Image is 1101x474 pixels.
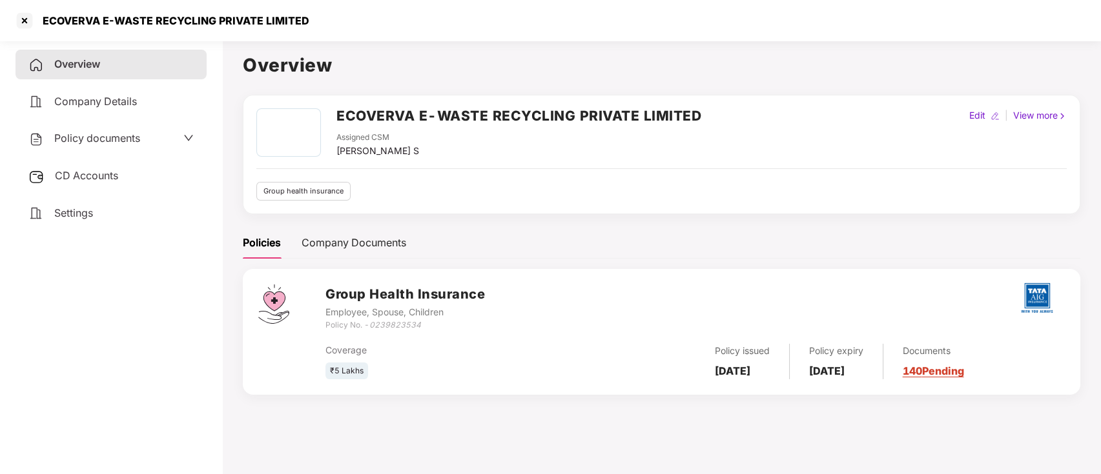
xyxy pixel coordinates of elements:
span: CD Accounts [55,169,118,182]
div: Company Documents [302,235,406,251]
img: svg+xml;base64,PHN2ZyB4bWxucz0iaHR0cDovL3d3dy53My5vcmcvMjAwMC9zdmciIHdpZHRoPSIyNCIgaGVpZ2h0PSIyNC... [28,206,44,221]
img: rightIcon [1058,112,1067,121]
img: svg+xml;base64,PHN2ZyB4bWxucz0iaHR0cDovL3d3dy53My5vcmcvMjAwMC9zdmciIHdpZHRoPSIyNCIgaGVpZ2h0PSIyNC... [28,132,44,147]
img: svg+xml;base64,PHN2ZyB3aWR0aD0iMjUiIGhlaWdodD0iMjQiIHZpZXdCb3g9IjAgMCAyNSAyNCIgZmlsbD0ibm9uZSIgeG... [28,169,45,184]
h2: ECOVERVA E-WASTE RECYCLING PRIVATE LIMITED [336,105,701,126]
div: | [1002,108,1011,123]
div: Policies [243,235,281,251]
h3: Group Health Insurance [325,284,485,304]
div: Coverage [325,343,572,357]
b: [DATE] [715,364,750,377]
span: Settings [54,206,93,219]
img: editIcon [991,112,1000,121]
span: Company Details [54,95,137,108]
div: Employee, Spouse, Children [325,305,485,319]
i: 0239823534 [369,320,421,330]
div: Edit [967,108,988,123]
div: Policy issued [715,344,770,358]
div: ECOVERVA E-WASTE RECYCLING PRIVATE LIMITED [35,14,309,27]
span: Policy documents [54,132,140,144]
div: ₹5 Lakhs [325,362,368,380]
div: Documents [903,344,964,358]
img: svg+xml;base64,PHN2ZyB4bWxucz0iaHR0cDovL3d3dy53My5vcmcvMjAwMC9zdmciIHdpZHRoPSIyNCIgaGVpZ2h0PSIyNC... [28,57,44,73]
img: tatag.png [1014,275,1060,321]
a: 140 Pending [903,364,964,377]
div: Policy expiry [809,344,863,358]
div: Assigned CSM [336,132,419,144]
span: down [183,133,194,143]
div: Policy No. - [325,319,485,331]
img: svg+xml;base64,PHN2ZyB4bWxucz0iaHR0cDovL3d3dy53My5vcmcvMjAwMC9zdmciIHdpZHRoPSI0Ny43MTQiIGhlaWdodD... [258,284,289,324]
b: [DATE] [809,364,845,377]
span: Overview [54,57,100,70]
img: svg+xml;base64,PHN2ZyB4bWxucz0iaHR0cDovL3d3dy53My5vcmcvMjAwMC9zdmciIHdpZHRoPSIyNCIgaGVpZ2h0PSIyNC... [28,94,44,110]
div: [PERSON_NAME] S [336,144,419,158]
div: Group health insurance [256,182,351,201]
h1: Overview [243,51,1080,79]
div: View more [1011,108,1069,123]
